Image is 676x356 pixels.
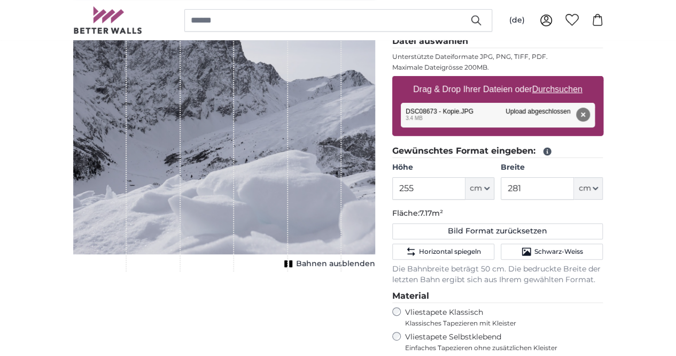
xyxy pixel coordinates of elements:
span: Klassisches Tapezieren mit Kleister [405,319,594,328]
label: Vliestapete Selbstklebend [405,332,603,352]
button: (de) [501,11,533,30]
p: Unterstützte Dateiformate JPG, PNG, TIFF, PDF. [392,52,603,61]
p: Fläche: [392,208,603,219]
img: Betterwalls [73,6,143,34]
legend: Material [392,290,603,303]
button: Horizontal spiegeln [392,244,494,260]
span: Einfaches Tapezieren ohne zusätzlichen Kleister [405,344,603,352]
label: Breite [501,162,603,173]
u: Durchsuchen [532,85,582,94]
label: Höhe [392,162,494,173]
button: Bild Format zurücksetzen [392,223,603,239]
legend: Datei auswählen [392,35,603,48]
button: Schwarz-Weiss [501,244,603,260]
p: Maximale Dateigrösse 200MB. [392,63,603,72]
span: cm [470,183,482,194]
label: Vliestapete Klassisch [405,307,594,328]
span: 7.17m² [419,208,443,218]
button: cm [465,177,494,200]
label: Drag & Drop Ihrer Dateien oder [409,79,587,100]
legend: Gewünschtes Format eingeben: [392,145,603,158]
p: Die Bahnbreite beträgt 50 cm. Die bedruckte Breite der letzten Bahn ergibt sich aus Ihrem gewählt... [392,264,603,285]
button: cm [574,177,603,200]
span: cm [578,183,590,194]
span: Schwarz-Weiss [534,247,582,256]
span: Horizontal spiegeln [418,247,480,256]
